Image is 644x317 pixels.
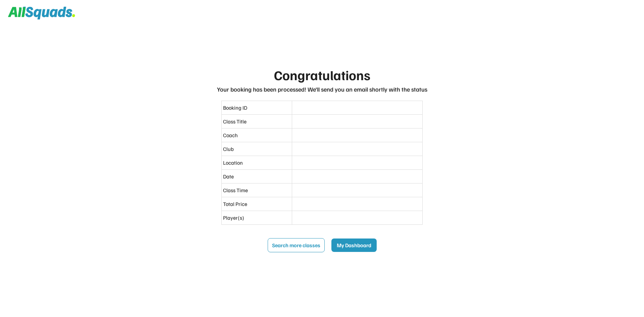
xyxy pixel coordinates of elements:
div: Booking ID [223,104,290,112]
div: Club [223,145,290,153]
div: Player(s) [223,214,290,222]
div: Class Title [223,117,290,125]
div: Class Time [223,186,290,194]
div: Location [223,159,290,167]
button: My Dashboard [331,239,377,252]
div: Total Price [223,200,290,208]
button: Search more classes [268,238,325,252]
div: Date [223,172,290,180]
div: Congratulations [274,65,370,85]
div: Your booking has been processed! We’ll send you an email shortly with the status [217,85,427,94]
img: Squad%20Logo.svg [8,7,75,19]
div: Coach [223,131,290,139]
